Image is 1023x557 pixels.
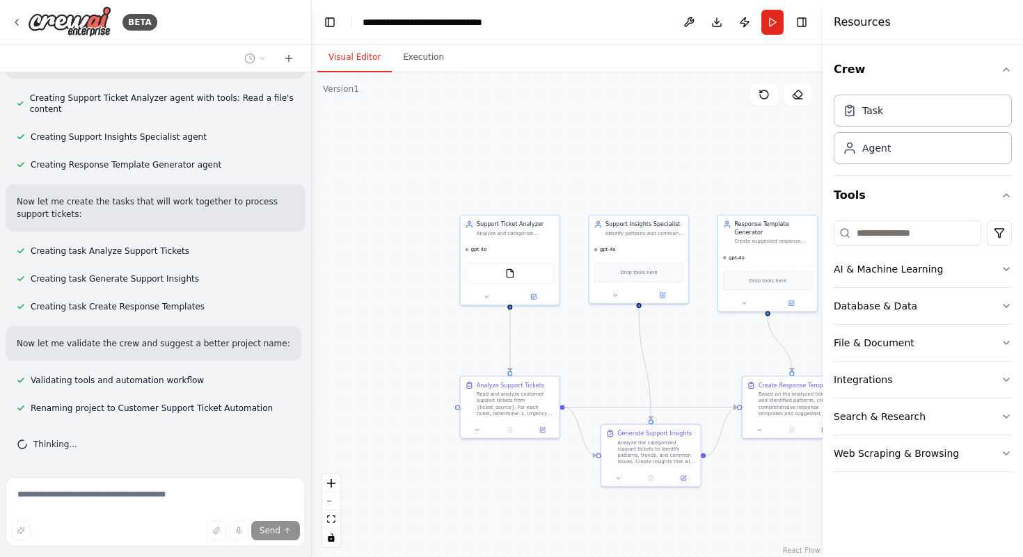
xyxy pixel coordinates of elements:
[834,362,1012,398] button: Integrations
[33,439,77,450] span: Thinking...
[734,238,812,244] div: Create suggested response templates and solutions for frequently asked questions and common issue...
[834,373,892,387] div: Integrations
[742,376,843,439] div: Create Response TemplatesBased on the analyzed tickets and identified patterns, create comprehens...
[317,43,392,72] button: Visual Editor
[617,439,695,465] div: Analyze the categorized support tickets to identify patterns, trends, and common issues. Create i...
[759,391,836,417] div: Based on the analyzed tickets and identified patterns, create comprehensive response templates an...
[589,215,690,304] div: Support Insights SpecialistIdentify patterns and common issues across support tickets, analyze tr...
[834,325,1012,361] button: File & Document
[320,13,340,32] button: Hide left sidebar
[30,92,294,115] span: Creating Support Ticket Analyzer agent with tools: Read a file's content
[669,474,697,483] button: Open in side panel
[529,425,557,435] button: Open in side panel
[31,375,204,386] span: Validating tools and automation workflow
[459,376,560,439] div: Analyze Support TicketsRead and analyze customer support tickets from {ticket_source}. For each t...
[459,215,560,306] div: Support Ticket AnalyzerAnalyze and categorize customer support tickets by urgency level (Critical...
[862,104,883,118] div: Task
[617,430,692,438] div: Generate Support Insights
[834,288,1012,324] button: Database & Data
[506,309,514,371] g: Edge from 02cae3bb-e5c1-494c-8ed2-4fd9171a465d to 2c8b7400-3282-497a-80da-adb31b343cf4
[493,425,527,435] button: No output available
[477,381,544,389] div: Analyze Support Tickets
[634,474,668,483] button: No output available
[834,398,1012,435] button: Search & Research
[31,273,199,284] span: Creating task Generate Support Insights
[31,245,189,257] span: Creating task Analyze Support Tickets
[640,290,685,300] button: Open in side panel
[565,403,738,412] g: Edge from 2c8b7400-3282-497a-80da-adb31b343cf4 to 498048bd-c2e7-4823-90dd-c7f3a1af03b9
[323,83,359,95] div: Version 1
[775,425,809,435] button: No output available
[811,425,839,435] button: Open in side panel
[759,381,836,389] div: Create Response Templates
[834,262,943,276] div: AI & Machine Learning
[834,50,1012,89] button: Crew
[239,50,272,67] button: Switch to previous chat
[834,176,1012,215] button: Tools
[749,277,786,285] span: Drop tools here
[11,521,31,540] button: Improve this prompt
[834,251,1012,287] button: AI & Machine Learning
[635,308,655,419] g: Edge from c5fa1373-c76f-48de-bcdd-b8b607044850 to 5be9caaa-470f-4aa8-9d7e-c07d340400c8
[392,43,455,72] button: Execution
[28,6,111,38] img: Logo
[31,403,273,414] span: Renaming project to Customer Support Ticket Automation
[834,336,914,350] div: File & Document
[122,14,157,31] div: BETA
[511,292,556,302] button: Open in side panel
[31,131,207,143] span: Creating Support Insights Specialist agent
[717,215,818,312] div: Response Template GeneratorCreate suggested response templates and solutions for frequently asked...
[477,391,555,417] div: Read and analyze customer support tickets from {ticket_source}. For each ticket, determine: 1. Ur...
[322,492,340,510] button: zoom out
[477,220,555,229] div: Support Ticket Analyzer
[834,446,959,460] div: Web Scraping & Browsing
[251,521,300,540] button: Send
[477,230,555,236] div: Analyze and categorize customer support tickets by urgency level (Critical, High, Medium, Low) an...
[834,89,1012,175] div: Crew
[31,301,205,312] span: Creating task Create Response Templates
[834,299,917,313] div: Database & Data
[834,215,1012,483] div: Tools
[792,13,811,32] button: Hide right sidebar
[620,268,658,277] span: Drop tools here
[605,220,683,229] div: Support Insights Specialist
[834,435,1012,471] button: Web Scraping & Browsing
[207,521,226,540] button: Upload files
[862,141,891,155] div: Agent
[278,50,300,67] button: Start a new chat
[729,255,745,261] span: gpt-4o
[601,424,701,487] div: Generate Support InsightsAnalyze the categorized support tickets to identify patterns, trends, an...
[363,15,519,29] nav: breadcrumb
[322,474,340,492] button: zoom in
[17,337,290,350] p: Now let me validate the crew and suggest a better project name:
[834,410,926,423] div: Search & Research
[600,246,616,252] span: gpt-4o
[17,195,294,220] p: Now let me create the tasks that will work together to process support tickets:
[734,220,812,236] div: Response Template Generator
[565,403,596,460] g: Edge from 2c8b7400-3282-497a-80da-adb31b343cf4 to 5be9caaa-470f-4aa8-9d7e-c07d340400c8
[768,298,814,308] button: Open in side panel
[471,246,487,252] span: gpt-4o
[763,316,795,371] g: Edge from c759eb39-18ef-4d01-af55-de144dbc2491 to 498048bd-c2e7-4823-90dd-c7f3a1af03b9
[783,547,820,554] a: React Flow attribution
[322,474,340,547] div: React Flow controls
[31,159,221,170] span: Creating Response Template Generator agent
[322,528,340,547] button: toggle interactivity
[605,230,683,236] div: Identify patterns and common issues across support tickets, analyze trends, and generate actionab...
[505,268,515,278] img: FileReadTool
[322,510,340,528] button: fit view
[229,521,248,540] button: Click to speak your automation idea
[706,403,737,460] g: Edge from 5be9caaa-470f-4aa8-9d7e-c07d340400c8 to 498048bd-c2e7-4823-90dd-c7f3a1af03b9
[260,525,280,536] span: Send
[834,14,891,31] h4: Resources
